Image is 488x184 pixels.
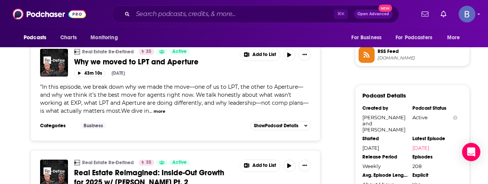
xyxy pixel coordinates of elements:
[447,32,460,43] span: More
[154,108,165,115] button: more
[362,105,407,111] div: Created by
[252,163,276,168] span: Add to List
[412,114,457,120] div: Active
[362,145,407,151] div: [DATE]
[442,30,470,45] button: open menu
[412,136,457,142] div: Latest Episode
[378,5,392,12] span: New
[74,49,80,55] img: Real Estate Re-Defined
[146,48,151,56] span: 35
[412,145,457,151] a: [DATE]
[412,154,457,160] div: Episodes
[169,49,190,55] a: Active
[362,136,407,142] div: Started
[299,160,311,172] button: Show More Button
[334,9,348,19] span: ⌘ K
[459,6,475,22] button: Show profile menu
[462,143,480,161] div: Open Intercom Messenger
[412,172,457,178] div: Explicit
[40,83,309,114] span: "
[74,70,105,77] button: 43m 10s
[139,160,154,166] a: 35
[391,30,443,45] button: open menu
[299,49,311,61] button: Show More Button
[351,32,381,43] span: For Business
[24,32,46,43] span: Podcasts
[254,123,298,128] span: Show Podcast Details
[40,123,74,129] h3: Categories
[55,30,81,45] a: Charts
[139,49,154,55] a: 35
[419,8,431,21] a: Show notifications dropdown
[90,32,118,43] span: Monitoring
[112,5,399,23] div: Search podcasts, credits, & more...
[82,49,134,55] a: Real Estate Re-Defined
[378,55,466,61] span: anchor.fm
[359,47,466,63] a: RSS Feed[DOMAIN_NAME]
[40,49,68,77] img: Why we moved to LPT and Aperture
[362,163,407,169] div: Weekly
[82,160,134,166] a: Real Estate Re-Defined
[240,49,280,61] button: Show More Button
[459,6,475,22] img: User Profile
[357,12,389,16] span: Open Advanced
[412,105,457,111] div: Podcast Status
[74,160,80,166] img: Real Estate Re-Defined
[81,123,106,129] a: Business
[111,70,125,76] div: [DATE]
[346,30,391,45] button: open menu
[453,115,457,120] button: Show Info
[354,10,393,19] button: Open AdvancedNew
[396,32,432,43] span: For Podcasters
[74,57,234,67] a: Why we moved to LPT and Aperture
[85,30,128,45] button: open menu
[412,163,457,169] div: 208
[172,159,187,166] span: Active
[172,48,187,56] span: Active
[252,52,276,58] span: Add to List
[13,7,86,21] img: Podchaser - Follow, Share and Rate Podcasts
[40,83,309,114] span: In this episode, we break down why we made the move—one of us to LPT, the other to Aperture—and w...
[133,8,334,20] input: Search podcasts, credits, & more...
[362,154,407,160] div: Release Period
[146,159,151,166] span: 35
[169,160,190,166] a: Active
[74,57,199,67] span: Why we moved to LPT and Aperture
[378,48,466,55] span: RSS Feed
[362,114,407,133] div: [PERSON_NAME] and [PERSON_NAME]
[60,32,77,43] span: Charts
[149,107,152,114] span: ...
[362,92,406,99] h3: Podcast Details
[18,30,56,45] button: open menu
[438,8,449,21] a: Show notifications dropdown
[362,172,407,178] div: Avg. Episode Length
[250,121,311,130] button: ShowPodcast Details
[459,6,475,22] span: Logged in as BTallent
[240,160,280,171] button: Show More Button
